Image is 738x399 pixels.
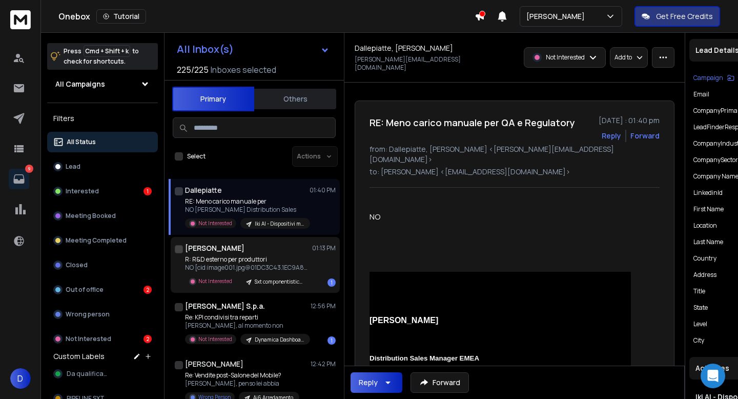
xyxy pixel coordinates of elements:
button: Lead [47,156,158,177]
button: Reply [351,372,402,393]
h1: [PERSON_NAME] S.p.a. [185,301,265,311]
p: Dynamica Dashboard Power BI - ottobre [255,336,304,344]
p: [PERSON_NAME], al momento non [185,322,308,330]
p: R: R&D esterno per produttori [185,255,308,264]
div: Onebox [58,9,475,24]
p: 12:42 PM [311,360,336,368]
h1: Dallepiatte, [PERSON_NAME] [355,43,453,53]
button: Reply [602,131,621,141]
p: country [693,254,716,263]
p: Add to [614,53,632,62]
button: Meeting Booked [47,206,158,226]
button: Not Interested2 [47,329,158,349]
p: 01:40 PM [310,186,336,194]
p: Not Interested [66,335,111,343]
button: Da qualificare [47,364,158,384]
p: city [693,336,704,345]
p: linkedinId [693,189,723,197]
span: [PERSON_NAME] [370,316,438,325]
p: NO [cid:image001.jpg@01DC3C43.1EC9A880] [PERSON_NAME] Chief [185,264,308,272]
button: All Campaigns [47,74,158,94]
p: Iki AI - Dispositivi medici [255,220,304,228]
button: All Status [47,132,158,152]
div: Open Intercom Messenger [701,364,725,388]
a: 9 [9,169,29,189]
p: Wrong person [66,310,110,318]
p: First Name [693,205,724,213]
h3: Filters [47,111,158,126]
label: Select [187,152,206,161]
span: Cmd + Shift + k [84,45,130,57]
span: Distribution Sales Manager EMEA [370,354,479,362]
p: Meeting Booked [66,212,116,220]
p: from: Dallepiatte, [PERSON_NAME] <[PERSON_NAME][EMAIL_ADDRESS][DOMAIN_NAME]> [370,144,660,165]
p: Re: KPI condivisi tra reparti [185,313,308,322]
p: Last Name [693,238,723,246]
div: 2 [143,335,152,343]
p: Interested [66,187,99,195]
button: D [10,368,31,389]
p: [PERSON_NAME][EMAIL_ADDRESS][DOMAIN_NAME] [355,55,511,72]
button: Closed [47,255,158,275]
p: Press to check for shortcuts. [64,46,139,67]
button: All Inbox(s) [169,39,338,59]
p: Email [693,90,709,98]
p: All Status [67,138,96,146]
span: NO [370,211,380,222]
button: Others [254,88,336,110]
p: address [693,271,716,279]
h1: Dallepiatte [185,185,222,195]
p: title [693,287,705,295]
div: Forward [630,131,660,141]
p: Lead [66,163,80,171]
p: Not Interested [546,53,585,62]
h1: All Campaigns [55,79,105,89]
p: Not Interested [198,335,232,343]
p: Not Interested [198,220,232,227]
img: image001.png@01DC3C46.E54DCA10 [370,285,400,286]
span: 225 / 225 [177,64,209,76]
div: 1 [327,278,336,287]
p: Closed [66,261,88,269]
p: [PERSON_NAME] [526,11,589,22]
p: Re: Vendite post-Salone del Mobile? [185,371,299,380]
p: 01:13 PM [312,244,336,252]
p: location [693,222,717,230]
p: RE: Meno carico manuale per [185,197,308,206]
h3: Inboxes selected [211,64,276,76]
button: Out of office2 [47,280,158,300]
h1: [PERSON_NAME] [185,359,243,369]
h1: All Inbox(s) [177,44,234,54]
div: 1 [327,336,336,345]
p: state [693,304,708,312]
button: Forward [411,372,469,393]
p: NO [PERSON_NAME] Distribution Sales [185,206,308,214]
p: Meeting Completed [66,236,127,245]
button: Primary [172,87,254,111]
div: 1 [143,187,152,195]
p: Out of office [66,286,104,294]
h3: Custom Labels [53,351,105,362]
button: Meeting Completed [47,230,158,251]
button: Campaign [693,74,734,82]
p: to: [PERSON_NAME] <[EMAIL_ADDRESS][DOMAIN_NAME]> [370,167,660,177]
p: Get Free Credits [656,11,713,22]
p: level [693,320,707,328]
div: 2 [143,286,152,294]
span: Da qualificare [67,370,110,378]
p: Sxt componentistica ottobre [255,278,304,286]
div: Reply [359,377,378,388]
h1: RE: Meno carico manuale per QA e Regulatory [370,115,575,130]
p: 9 [25,165,33,173]
h1: [PERSON_NAME] [185,243,244,253]
button: Interested1 [47,181,158,202]
button: Tutorial [96,9,146,24]
button: Wrong person [47,304,158,325]
p: [DATE] : 01:40 pm [599,115,660,126]
button: Get Free Credits [634,6,720,27]
p: 12:56 PM [311,302,336,310]
p: Campaign [693,74,723,82]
